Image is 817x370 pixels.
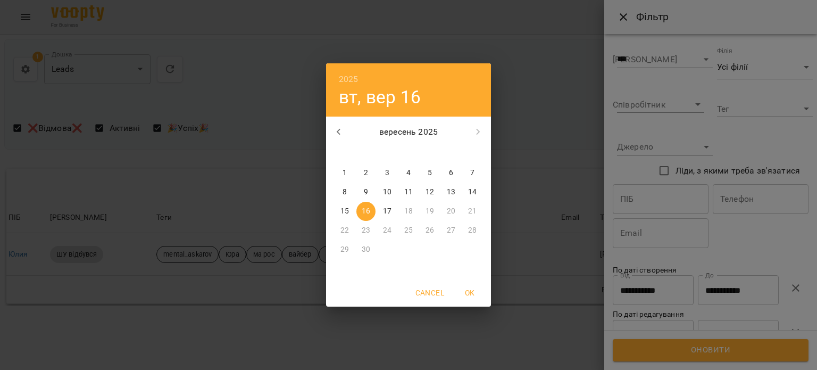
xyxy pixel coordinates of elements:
button: 11 [399,183,418,202]
button: 15 [335,202,354,221]
span: Cancel [415,286,444,299]
span: пн [335,147,354,158]
p: 15 [340,206,349,217]
span: нд [463,147,482,158]
button: 12 [420,183,439,202]
button: 13 [441,183,461,202]
button: 4 [399,163,418,183]
p: вересень 2025 [352,126,466,138]
p: 2 [364,168,368,178]
p: 14 [468,187,477,198]
button: вт, вер 16 [339,86,421,108]
p: 10 [383,187,391,198]
span: пт [420,147,439,158]
p: 12 [426,187,434,198]
button: 10 [378,183,397,202]
span: чт [399,147,418,158]
button: OK [453,283,487,302]
p: 11 [404,187,413,198]
button: 9 [356,183,376,202]
span: вт [356,147,376,158]
button: 6 [441,163,461,183]
button: 2025 [339,72,359,87]
p: 7 [470,168,474,178]
p: 3 [385,168,389,178]
p: 4 [406,168,411,178]
p: 17 [383,206,391,217]
button: 16 [356,202,376,221]
button: 3 [378,163,397,183]
button: 14 [463,183,482,202]
p: 5 [428,168,432,178]
button: 17 [378,202,397,221]
p: 13 [447,187,455,198]
p: 8 [343,187,347,198]
span: сб [441,147,461,158]
button: 8 [335,183,354,202]
p: 16 [362,206,370,217]
p: 1 [343,168,347,178]
button: Cancel [411,283,448,302]
span: OK [457,286,482,299]
p: 9 [364,187,368,198]
span: ср [378,147,397,158]
button: 1 [335,163,354,183]
button: 5 [420,163,439,183]
button: 7 [463,163,482,183]
p: 6 [449,168,453,178]
button: 2 [356,163,376,183]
